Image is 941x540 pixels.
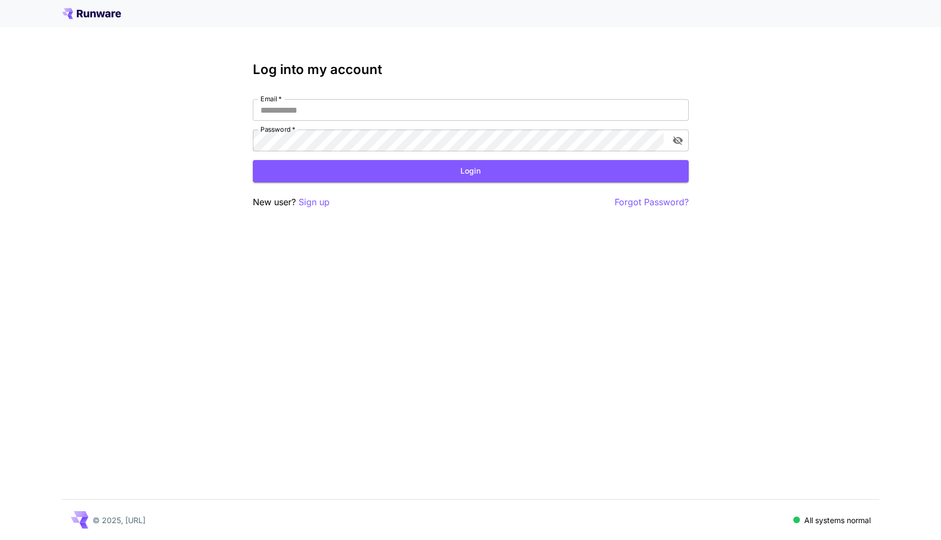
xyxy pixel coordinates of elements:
[804,514,871,526] p: All systems normal
[615,195,689,209] button: Forgot Password?
[253,195,330,209] p: New user?
[253,62,689,77] h3: Log into my account
[260,94,282,103] label: Email
[260,125,295,134] label: Password
[253,160,689,182] button: Login
[93,514,145,526] p: © 2025, [URL]
[299,195,330,209] button: Sign up
[668,131,688,150] button: toggle password visibility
